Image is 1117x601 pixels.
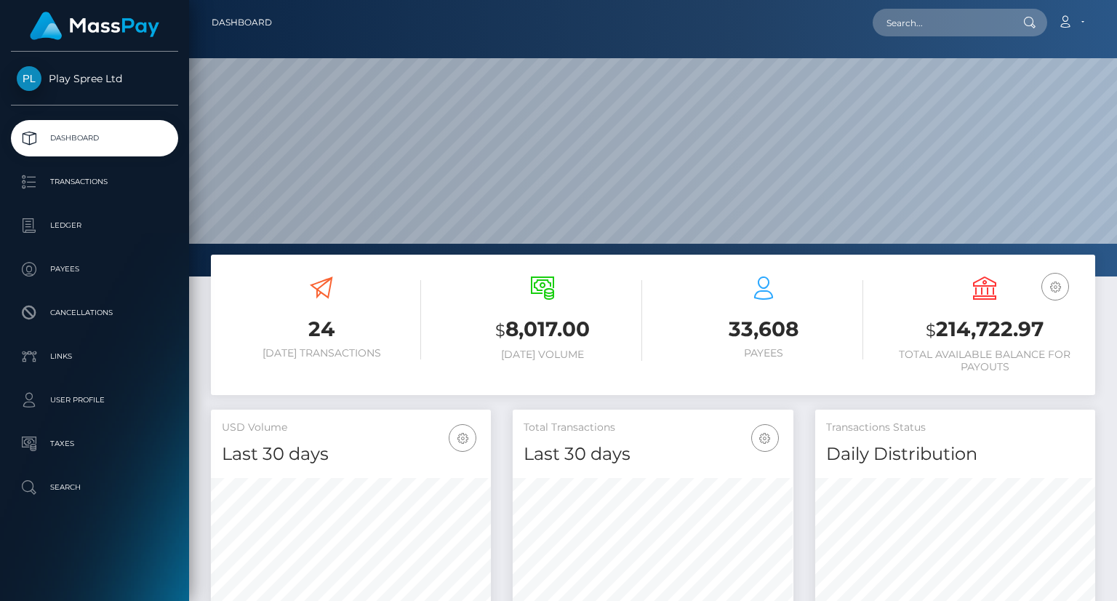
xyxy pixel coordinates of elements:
[11,207,178,244] a: Ledger
[222,421,480,435] h5: USD Volume
[17,171,172,193] p: Transactions
[826,421,1084,435] h5: Transactions Status
[11,251,178,287] a: Payees
[11,120,178,156] a: Dashboard
[222,442,480,467] h4: Last 30 days
[212,7,272,38] a: Dashboard
[524,421,782,435] h5: Total Transactions
[443,315,642,345] h3: 8,017.00
[222,315,421,343] h3: 24
[664,347,863,359] h6: Payees
[826,442,1084,467] h4: Daily Distribution
[17,127,172,149] p: Dashboard
[17,433,172,455] p: Taxes
[885,315,1084,345] h3: 214,722.97
[11,72,178,85] span: Play Spree Ltd
[17,477,172,498] p: Search
[17,346,172,367] p: Links
[30,12,159,40] img: MassPay Logo
[926,320,936,341] small: $
[11,469,178,506] a: Search
[17,258,172,280] p: Payees
[524,442,782,467] h4: Last 30 days
[11,382,178,418] a: User Profile
[443,349,642,361] h6: [DATE] Volume
[885,349,1084,373] h6: Total Available Balance for Payouts
[873,9,1009,36] input: Search...
[664,315,863,343] h3: 33,608
[17,302,172,324] p: Cancellations
[495,320,505,341] small: $
[11,338,178,375] a: Links
[11,426,178,462] a: Taxes
[17,66,41,91] img: Play Spree Ltd
[11,164,178,200] a: Transactions
[11,295,178,331] a: Cancellations
[222,347,421,359] h6: [DATE] Transactions
[17,215,172,236] p: Ledger
[17,389,172,411] p: User Profile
